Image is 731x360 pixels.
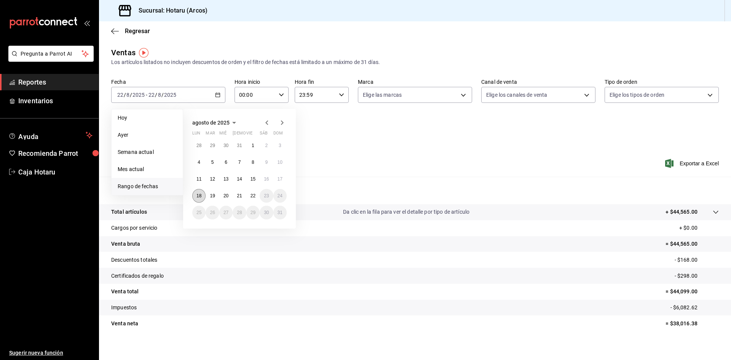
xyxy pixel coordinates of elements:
[246,155,260,169] button: 8 de agosto de 2025
[118,114,177,122] span: Hoy
[21,50,82,58] span: Pregunta a Parrot AI
[235,79,289,85] label: Hora inicio
[192,206,206,219] button: 25 de agosto de 2025
[192,139,206,152] button: 28 de julio de 2025
[219,131,227,139] abbr: miércoles
[139,48,148,58] button: Tooltip marker
[8,46,94,62] button: Pregunta a Parrot AI
[295,79,349,85] label: Hora fin
[273,139,287,152] button: 3 de agosto de 2025
[225,160,227,165] abbr: 6 de agosto de 2025
[132,6,207,15] h3: Sucursal: Hotaru (Arcos)
[233,206,246,219] button: 28 de agosto de 2025
[237,176,242,182] abbr: 14 de agosto de 2025
[486,91,547,99] span: Elige los canales de venta
[273,155,287,169] button: 10 de agosto de 2025
[666,320,719,328] p: = $38,016.38
[264,176,269,182] abbr: 16 de agosto de 2025
[273,206,287,219] button: 31 de agosto de 2025
[251,176,255,182] abbr: 15 de agosto de 2025
[252,160,254,165] abbr: 8 de agosto de 2025
[219,172,233,186] button: 13 de agosto de 2025
[237,143,242,148] abbr: 31 de julio de 2025
[252,143,254,148] abbr: 1 de agosto de 2025
[111,208,147,216] p: Total artículos
[260,139,273,152] button: 2 de agosto de 2025
[223,143,228,148] abbr: 30 de julio de 2025
[5,55,94,63] a: Pregunta a Parrot AI
[223,193,228,198] abbr: 20 de agosto de 2025
[610,91,664,99] span: Elige los tipos de orden
[196,143,201,148] abbr: 28 de julio de 2025
[667,159,719,168] button: Exportar a Excel
[233,189,246,203] button: 21 de agosto de 2025
[233,131,278,139] abbr: jueves
[206,155,219,169] button: 5 de agosto de 2025
[670,304,719,312] p: - $6,082.62
[9,349,93,357] span: Sugerir nueva función
[246,131,252,139] abbr: viernes
[264,210,269,215] abbr: 30 de agosto de 2025
[675,256,719,264] p: - $168.00
[666,240,719,248] p: = $44,565.00
[18,167,93,177] span: Caja Hotaru
[111,304,137,312] p: Impuestos
[18,148,93,158] span: Recomienda Parrot
[146,92,147,98] span: -
[192,172,206,186] button: 11 de agosto de 2025
[279,143,281,148] abbr: 3 de agosto de 2025
[111,320,138,328] p: Venta neta
[18,77,93,87] span: Reportes
[111,256,157,264] p: Descuentos totales
[237,193,242,198] abbr: 21 de agosto de 2025
[233,155,246,169] button: 7 de agosto de 2025
[260,189,273,203] button: 23 de agosto de 2025
[192,131,200,139] abbr: lunes
[219,206,233,219] button: 27 de agosto de 2025
[666,208,697,216] p: + $44,565.00
[206,139,219,152] button: 29 de julio de 2025
[198,160,200,165] abbr: 4 de agosto de 2025
[132,92,145,98] input: ----
[206,131,215,139] abbr: martes
[148,92,155,98] input: --
[111,27,150,35] button: Regresar
[111,186,719,195] p: Resumen
[260,206,273,219] button: 30 de agosto de 2025
[130,92,132,98] span: /
[481,79,595,85] label: Canal de venta
[251,193,255,198] abbr: 22 de agosto de 2025
[219,155,233,169] button: 6 de agosto de 2025
[111,58,719,66] div: Los artículos listados no incluyen descuentos de orden y el filtro de fechas está limitado a un m...
[111,224,158,232] p: Cargos por servicio
[118,182,177,190] span: Rango de fechas
[164,92,177,98] input: ----
[111,47,136,58] div: Ventas
[605,79,719,85] label: Tipo de orden
[124,92,126,98] span: /
[192,120,230,126] span: agosto de 2025
[192,118,239,127] button: agosto de 2025
[260,155,273,169] button: 9 de agosto de 2025
[358,79,472,85] label: Marca
[84,20,90,26] button: open_drawer_menu
[265,160,268,165] abbr: 9 de agosto de 2025
[210,143,215,148] abbr: 29 de julio de 2025
[111,272,164,280] p: Certificados de regalo
[219,139,233,152] button: 30 de julio de 2025
[233,139,246,152] button: 31 de julio de 2025
[161,92,164,98] span: /
[273,131,283,139] abbr: domingo
[125,27,150,35] span: Regresar
[273,172,287,186] button: 17 de agosto de 2025
[196,193,201,198] abbr: 18 de agosto de 2025
[246,206,260,219] button: 29 de agosto de 2025
[278,176,283,182] abbr: 17 de agosto de 2025
[237,210,242,215] abbr: 28 de agosto de 2025
[111,79,225,85] label: Fecha
[210,176,215,182] abbr: 12 de agosto de 2025
[679,224,719,232] p: + $0.00
[196,176,201,182] abbr: 11 de agosto de 2025
[246,172,260,186] button: 15 de agosto de 2025
[196,210,201,215] abbr: 25 de agosto de 2025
